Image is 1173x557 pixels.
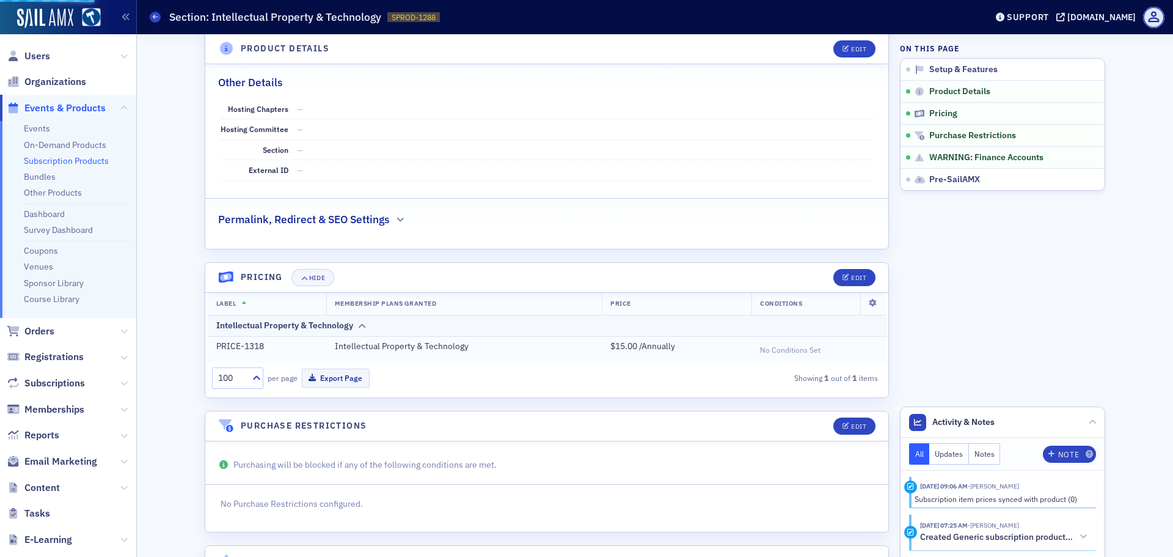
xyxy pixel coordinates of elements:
[228,104,288,114] span: Hosting Chapters
[920,532,1075,543] h5: Created Generic subscription product: Section: Intellectual Property & Technology
[218,75,283,90] h2: Other Details
[24,101,106,115] span: Events & Products
[24,208,65,219] a: Dashboard
[909,443,930,465] button: All
[24,75,86,89] span: Organizations
[7,403,84,416] a: Memberships
[24,187,82,198] a: Other Products
[929,64,998,75] span: Setup & Features
[216,341,264,352] div: PRICE-1318
[335,341,594,352] div: Intellectual Property & Technology
[297,104,303,114] span: —
[968,521,1019,529] span: Blaine Kawakami
[929,108,957,119] span: Pricing
[1043,446,1096,463] button: Note
[24,293,79,304] a: Course Library
[24,171,56,182] a: Bundles
[221,124,288,134] span: Hosting Committee
[17,9,73,28] img: SailAMX
[7,101,106,115] a: Events & Products
[268,372,298,383] label: per page
[1058,451,1079,458] div: Note
[833,269,875,286] button: Edit
[920,521,968,529] time: 7/1/2025 07:25 AM
[822,372,831,383] strong: 1
[24,325,54,338] span: Orders
[1056,13,1140,21] button: [DOMAIN_NAME]
[7,507,50,520] a: Tasks
[7,481,60,495] a: Content
[73,8,101,29] a: View Homepage
[851,423,866,430] div: Edit
[249,165,288,175] span: External ID
[309,275,325,281] div: Hide
[24,455,97,468] span: Email Marketing
[920,531,1087,544] button: Created Generic subscription product: Section: Intellectual Property & Technology
[169,10,381,24] h1: Section: Intellectual Property & Technology
[7,455,97,468] a: Email Marketing
[610,341,637,352] span: $15.00
[929,174,980,185] span: Pre-SailAMX
[851,275,866,281] div: Edit
[968,482,1019,490] span: Blaine Kawakami
[297,145,303,155] span: —
[1007,12,1049,23] div: Support
[218,212,390,227] h2: Permalink, Redirect & SEO Settings
[7,377,85,390] a: Subscriptions
[7,75,86,89] a: Organizations
[241,419,367,432] h4: Purchase Restrictions
[335,299,437,308] span: Membership Plans Granted
[1067,12,1136,23] div: [DOMAIN_NAME]
[297,124,303,134] span: —
[904,526,917,539] div: Activity
[851,46,866,53] div: Edit
[900,43,1105,54] h4: On this page
[297,165,303,175] span: —
[1143,7,1164,28] span: Profile
[218,459,875,471] p: Purchasing will be blocked if any of the following conditions are met.
[291,269,334,286] button: Hide
[833,40,875,57] button: Edit
[833,418,875,435] button: Edit
[969,443,1001,465] button: Notes
[7,429,59,442] a: Reports
[82,8,101,27] img: SailAMX
[24,123,50,134] a: Events
[24,139,106,150] a: On-Demand Products
[218,372,245,385] div: 100
[915,493,1087,504] div: Subscription item prices synced with product (0)
[24,350,84,364] span: Registrations
[24,224,93,235] a: Survey Dashboard
[24,278,84,289] a: Sponsor Library
[221,498,874,511] p: No Purchase Restrictions configured.
[24,261,53,272] a: Venues
[24,50,50,63] span: Users
[24,533,72,547] span: E-Learning
[920,482,968,490] time: 7/22/2025 09:06 AM
[241,43,329,56] h4: Product Details
[7,350,84,364] a: Registrations
[932,416,995,429] span: Activity & Notes
[216,299,236,308] span: Label
[24,481,60,495] span: Content
[24,377,85,390] span: Subscriptions
[7,533,72,547] a: E-Learning
[610,341,743,352] div: / Annually
[929,152,1043,163] span: WARNING: Finance Accounts
[664,372,877,383] div: Showing out of items
[7,50,50,63] a: Users
[24,245,58,256] a: Coupons
[24,507,50,520] span: Tasks
[24,403,84,416] span: Memberships
[929,443,969,465] button: Updates
[929,130,1016,141] span: Purchase Restrictions
[850,372,859,383] strong: 1
[392,12,436,23] span: SPROD-1288
[760,299,802,308] span: Conditions
[929,86,990,97] span: Product Details
[216,319,353,332] div: Intellectual Property & Technology
[610,299,631,308] span: Price
[7,325,54,338] a: Orders
[904,481,917,493] div: Activity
